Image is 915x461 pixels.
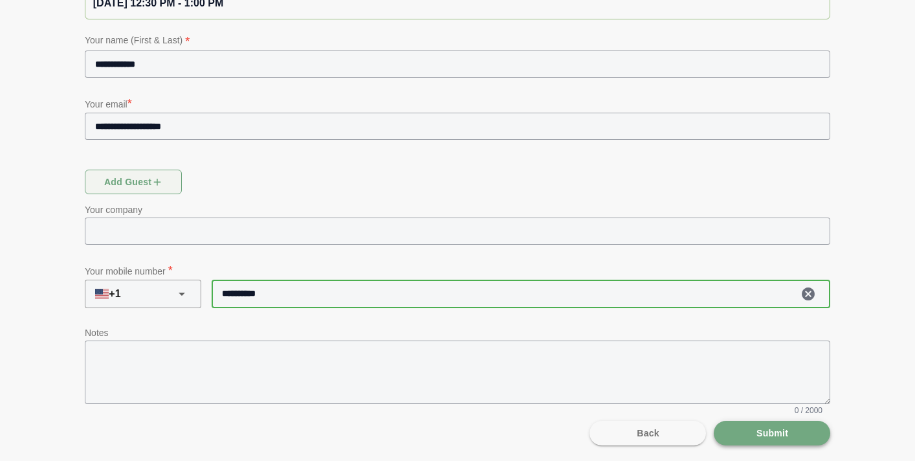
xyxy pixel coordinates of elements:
p: Your name (First & Last) [85,32,830,51]
span: Submit [756,421,788,445]
p: Your email [85,95,830,113]
span: Add guest [104,170,164,194]
p: Your mobile number [85,262,830,280]
span: Back [636,421,659,445]
p: Notes [85,325,830,341]
button: Back [590,421,706,445]
button: Submit [714,421,830,445]
span: 0 / 2000 [795,405,822,416]
i: Clear [800,286,816,302]
p: Your company [85,202,830,218]
button: Add guest [85,170,182,194]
